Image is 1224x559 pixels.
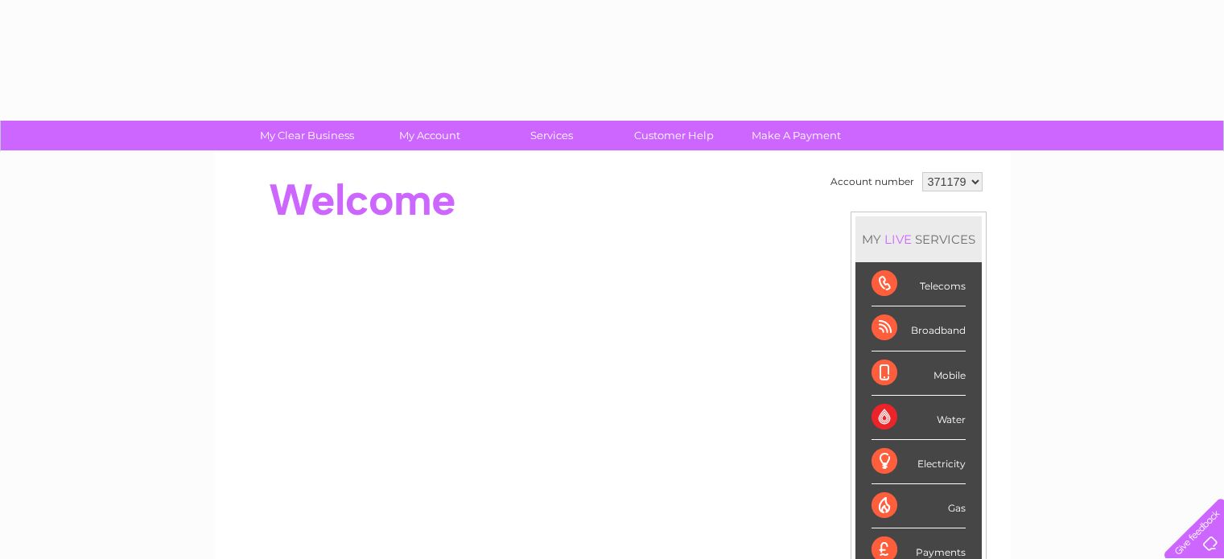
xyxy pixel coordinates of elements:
[241,121,373,150] a: My Clear Business
[881,232,915,247] div: LIVE
[872,396,966,440] div: Water
[730,121,863,150] a: Make A Payment
[363,121,496,150] a: My Account
[872,262,966,306] div: Telecoms
[872,306,966,351] div: Broadband
[485,121,618,150] a: Services
[872,440,966,484] div: Electricity
[608,121,740,150] a: Customer Help
[826,168,918,195] td: Account number
[872,484,966,528] div: Gas
[855,216,982,262] div: MY SERVICES
[872,351,966,396] div: Mobile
